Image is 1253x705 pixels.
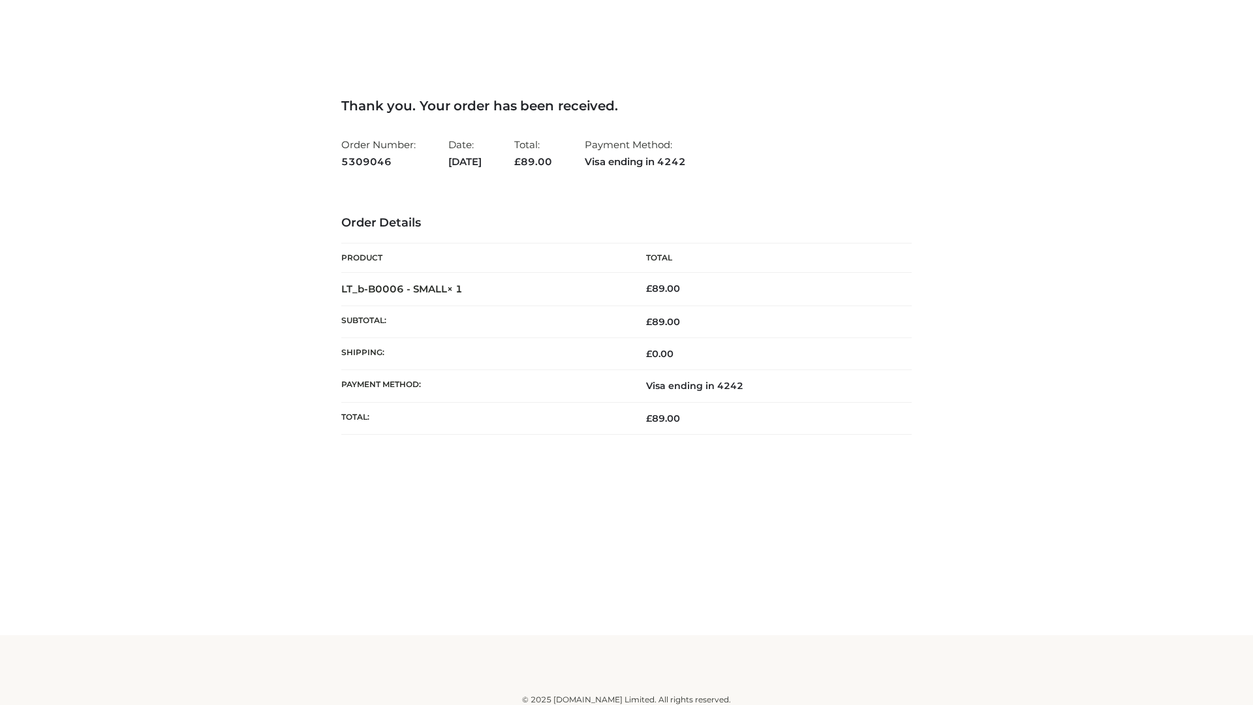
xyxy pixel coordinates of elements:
span: £ [646,348,652,360]
strong: Visa ending in 4242 [585,153,686,170]
th: Payment method: [341,370,626,402]
span: £ [646,413,652,424]
strong: 5309046 [341,153,416,170]
h3: Thank you. Your order has been received. [341,98,912,114]
td: Visa ending in 4242 [626,370,912,402]
bdi: 89.00 [646,283,680,294]
span: 89.00 [646,316,680,328]
strong: [DATE] [448,153,482,170]
li: Date: [448,133,482,173]
span: £ [646,283,652,294]
span: £ [646,316,652,328]
li: Total: [514,133,552,173]
li: Order Number: [341,133,416,173]
h3: Order Details [341,216,912,230]
th: Subtotal: [341,305,626,337]
span: 89.00 [646,413,680,424]
strong: × 1 [447,283,463,295]
span: £ [514,155,521,168]
th: Product [341,243,626,273]
th: Total [626,243,912,273]
span: 89.00 [514,155,552,168]
bdi: 0.00 [646,348,673,360]
li: Payment Method: [585,133,686,173]
strong: LT_b-B0006 - SMALL [341,283,463,295]
th: Total: [341,402,626,434]
th: Shipping: [341,338,626,370]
